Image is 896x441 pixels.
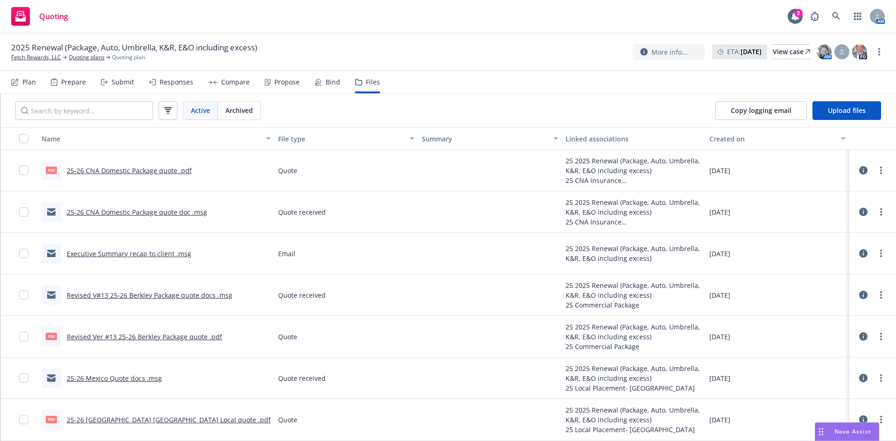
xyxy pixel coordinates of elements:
div: 25 2025 Renewal (Package, Auto, Umbrella, K&R, E&O including excess) [566,197,702,217]
button: Nova Assist [815,422,879,441]
a: Revised Ver #13 25-26 Berkley Package quote .pdf [67,332,222,341]
span: Copy logging email [731,106,791,115]
a: Report a Bug [805,7,824,26]
a: more [875,248,887,259]
span: [DATE] [709,373,730,383]
a: 25-26 [GEOGRAPHIC_DATA] [GEOGRAPHIC_DATA] Local quote .pdf [67,415,271,424]
span: pdf [46,416,57,423]
img: photo [852,44,867,59]
a: more [874,46,885,57]
a: Revised V#13 25-26 Berkley Package quote docs .msg [67,291,232,300]
a: Switch app [848,7,867,26]
button: Summary [418,127,562,150]
input: Select all [19,134,28,143]
div: Plan [22,78,36,86]
span: Active [191,105,210,115]
a: more [875,289,887,301]
div: Compare [221,78,250,86]
span: 2025 Renewal (Package, Auto, Umbrella, K&R, E&O including excess) [11,42,257,53]
a: more [875,372,887,384]
span: Quoting plan [112,53,145,62]
div: 25 2025 Renewal (Package, Auto, Umbrella, K&R, E&O including excess) [566,405,702,425]
div: File type [278,134,404,144]
div: 2 [794,9,803,17]
button: Name [38,127,274,150]
div: 25 2025 Renewal (Package, Auto, Umbrella, K&R, E&O including excess) [566,364,702,383]
input: Toggle Row Selected [19,207,28,217]
button: More info... [633,44,705,60]
strong: [DATE] [741,47,762,56]
div: Summary [422,134,548,144]
div: Propose [274,78,300,86]
input: Toggle Row Selected [19,373,28,383]
span: Quote [278,166,297,175]
span: pdf [46,333,57,340]
a: Executive Summary recap to client .msg [67,249,191,258]
div: 25 2025 Renewal (Package, Auto, Umbrella, K&R, E&O including excess) [566,280,702,300]
a: more [875,206,887,217]
div: 25 Local Placement- [GEOGRAPHIC_DATA] [566,425,702,434]
div: Drag to move [815,423,827,441]
div: 25 Commercial Package [566,342,702,351]
a: more [875,414,887,425]
div: Submit [112,78,134,86]
button: Linked associations [562,127,706,150]
span: [DATE] [709,166,730,175]
span: Upload files [828,106,866,115]
a: 25-26 CNA Domestic Package quote .pdf [67,166,192,175]
div: Prepare [61,78,86,86]
input: Toggle Row Selected [19,166,28,175]
img: photo [817,44,832,59]
a: 25-26 CNA Domestic Package quote doc .msg [67,208,207,217]
input: Toggle Row Selected [19,415,28,424]
span: [DATE] [709,332,730,342]
div: 25 2025 Renewal (Package, Auto, Umbrella, K&R, E&O including excess) [566,322,702,342]
div: 25 CNA Insurance [566,217,702,227]
span: Quote received [278,373,326,383]
div: 25 CNA Insurance [566,175,702,185]
input: Toggle Row Selected [19,290,28,300]
a: Quoting [7,3,72,29]
span: Quote [278,332,297,342]
span: Quote received [278,207,326,217]
a: Search [827,7,846,26]
span: [DATE] [709,207,730,217]
div: 25 Commercial Package [566,300,702,310]
div: Linked associations [566,134,702,144]
a: Fetch Rewards, LLC [11,53,61,62]
span: Nova Assist [834,427,871,435]
button: Copy logging email [715,101,807,120]
span: Email [278,249,295,259]
span: ETA : [727,47,762,56]
div: Bind [326,78,340,86]
input: Toggle Row Selected [19,332,28,341]
span: Quote [278,415,297,425]
div: Files [366,78,380,86]
span: pdf [46,167,57,174]
span: [DATE] [709,290,730,300]
span: Quoting [39,13,68,20]
div: View case [773,45,810,59]
button: File type [274,127,418,150]
button: Upload files [812,101,881,120]
div: Name [42,134,260,144]
button: Created on [706,127,849,150]
span: [DATE] [709,249,730,259]
input: Toggle Row Selected [19,249,28,258]
a: more [875,165,887,176]
input: Search by keyword... [15,101,153,120]
div: Responses [160,78,193,86]
div: 25 2025 Renewal (Package, Auto, Umbrella, K&R, E&O including excess) [566,156,702,175]
a: 25-26 Mexico Quote docs .msg [67,374,162,383]
span: Quote received [278,290,326,300]
a: View case [773,44,810,59]
span: Archived [225,105,253,115]
div: 25 Local Placement- [GEOGRAPHIC_DATA] [566,383,702,393]
span: [DATE] [709,415,730,425]
div: Created on [709,134,835,144]
a: Quoting plans [69,53,105,62]
span: More info... [651,47,687,57]
a: more [875,331,887,342]
div: 25 2025 Renewal (Package, Auto, Umbrella, K&R, E&O including excess) [566,244,702,263]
